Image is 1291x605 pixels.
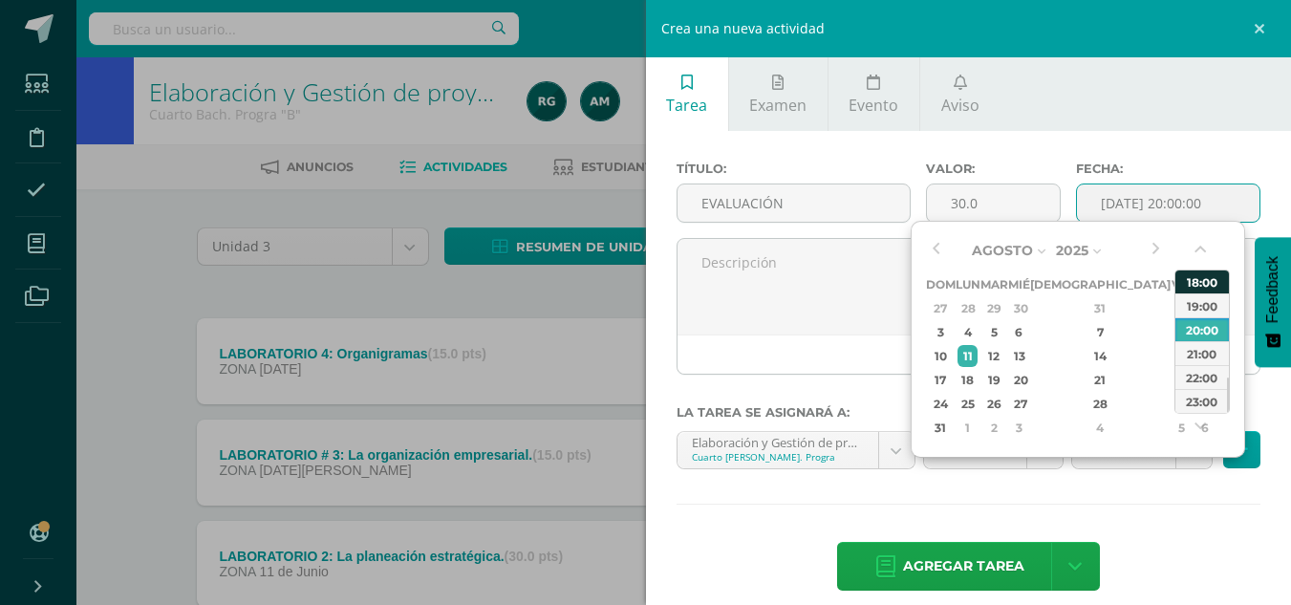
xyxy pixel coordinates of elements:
[957,297,978,319] div: 28
[972,242,1033,259] span: Agosto
[677,162,911,176] label: Título:
[1175,365,1229,389] div: 22:00
[956,272,980,296] th: Lun
[1044,417,1157,439] div: 4
[983,297,1005,319] div: 29
[926,272,956,296] th: Dom
[903,543,1024,590] span: Agregar tarea
[1056,242,1088,259] span: 2025
[1255,237,1291,367] button: Feedback - Mostrar encuesta
[1173,417,1190,439] div: 5
[1173,345,1190,367] div: 15
[1010,417,1027,439] div: 3
[926,162,1061,176] label: Valor:
[666,95,707,116] span: Tarea
[729,57,828,131] a: Examen
[1264,256,1281,323] span: Feedback
[1175,317,1229,341] div: 20:00
[929,417,953,439] div: 31
[1175,341,1229,365] div: 21:00
[929,297,953,319] div: 27
[983,417,1005,439] div: 2
[1175,270,1229,293] div: 18:00
[828,57,919,131] a: Evento
[929,345,953,367] div: 10
[1173,369,1190,391] div: 22
[1173,393,1190,415] div: 29
[957,321,978,343] div: 4
[1010,393,1027,415] div: 27
[1175,389,1229,413] div: 23:00
[1030,272,1171,296] th: [DEMOGRAPHIC_DATA]
[1044,393,1157,415] div: 28
[980,272,1008,296] th: Mar
[749,95,807,116] span: Examen
[983,393,1005,415] div: 26
[692,432,864,450] div: Elaboración y Gestión de proyectos 'B'
[646,57,728,131] a: Tarea
[929,321,953,343] div: 3
[1044,321,1157,343] div: 7
[1010,345,1027,367] div: 13
[678,432,914,468] a: Elaboración y Gestión de proyectos 'B'Cuarto [PERSON_NAME]. Progra
[927,184,1060,222] input: Puntos máximos
[957,345,978,367] div: 11
[983,369,1005,391] div: 19
[1010,369,1027,391] div: 20
[849,95,898,116] span: Evento
[920,57,1000,131] a: Aviso
[1044,369,1157,391] div: 21
[957,417,978,439] div: 1
[957,369,978,391] div: 18
[941,95,979,116] span: Aviso
[957,393,978,415] div: 25
[1044,345,1157,367] div: 14
[1010,321,1027,343] div: 6
[678,184,910,222] input: Título
[677,405,1261,420] label: La tarea se asignará a:
[1175,293,1229,317] div: 19:00
[1008,272,1030,296] th: Mié
[1171,272,1193,296] th: Vie
[983,345,1005,367] div: 12
[1010,297,1027,319] div: 30
[1173,297,1190,319] div: 1
[692,450,864,464] div: Cuarto [PERSON_NAME]. Progra
[1076,162,1260,176] label: Fecha:
[983,321,1005,343] div: 5
[929,393,953,415] div: 24
[1044,297,1157,319] div: 31
[1173,321,1190,343] div: 8
[929,369,953,391] div: 17
[1077,184,1259,222] input: Fecha de entrega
